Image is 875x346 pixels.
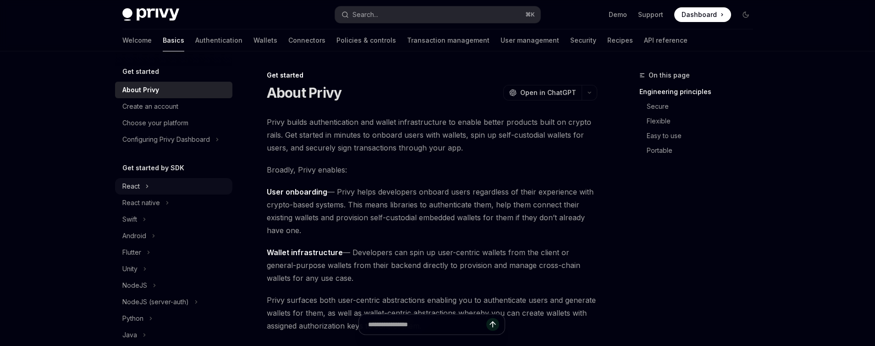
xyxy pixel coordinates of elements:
span: On this page [649,70,690,81]
button: Toggle Configuring Privy Dashboard section [115,131,232,148]
a: Engineering principles [639,84,760,99]
a: Welcome [122,29,152,51]
a: Authentication [195,29,242,51]
span: Dashboard [682,10,717,19]
a: Create an account [115,98,232,115]
div: Unity [122,263,138,274]
a: Connectors [288,29,325,51]
a: Secure [639,99,760,114]
button: Open search [335,6,540,23]
button: Toggle React native section [115,195,232,211]
button: Toggle Unity section [115,261,232,277]
a: API reference [644,29,688,51]
span: Open in ChatGPT [520,88,576,97]
a: User management [501,29,559,51]
a: Demo [609,10,627,19]
a: Transaction management [407,29,490,51]
div: NodeJS (server-auth) [122,296,189,307]
span: — Developers can spin up user-centric wallets from the client or general-purpose wallets from the... [267,246,597,285]
a: Recipes [607,29,633,51]
button: Send message [486,318,499,331]
button: Toggle Python section [115,310,232,327]
button: Toggle dark mode [738,7,753,22]
a: Policies & controls [336,29,396,51]
a: Easy to use [639,128,760,143]
div: Android [122,230,146,241]
a: Wallets [253,29,277,51]
h5: Get started by SDK [122,162,184,173]
h5: Get started [122,66,159,77]
button: Open in ChatGPT [503,85,582,100]
button: Toggle Android section [115,228,232,244]
span: Privy builds authentication and wallet infrastructure to enable better products built on crypto r... [267,116,597,154]
button: Toggle Swift section [115,211,232,228]
button: Toggle React section [115,178,232,195]
span: Broadly, Privy enables: [267,163,597,176]
div: Get started [267,71,597,80]
input: Ask a question... [368,314,486,335]
a: Choose your platform [115,115,232,131]
a: Flexible [639,114,760,128]
div: About Privy [122,84,159,95]
span: Privy surfaces both user-centric abstractions enabling you to authenticate users and generate wal... [267,294,597,332]
a: Portable [639,143,760,158]
div: React [122,181,140,192]
div: React native [122,197,160,208]
button: Toggle Java section [115,327,232,343]
div: Java [122,329,137,340]
img: dark logo [122,8,179,21]
div: Create an account [122,101,178,112]
div: Python [122,313,143,324]
button: Toggle Flutter section [115,244,232,261]
div: Swift [122,214,137,225]
h1: About Privy [267,84,342,101]
div: NodeJS [122,280,147,291]
strong: User onboarding [267,187,327,196]
a: Security [570,29,596,51]
button: Toggle NodeJS (server-auth) section [115,294,232,310]
a: Basics [163,29,184,51]
a: Support [638,10,663,19]
div: Search... [352,9,378,20]
div: Choose your platform [122,117,188,128]
strong: Wallet infrastructure [267,248,343,257]
span: ⌘ K [525,11,535,18]
a: Dashboard [674,7,731,22]
div: Configuring Privy Dashboard [122,134,210,145]
div: Flutter [122,247,141,258]
span: — Privy helps developers onboard users regardless of their experience with crypto-based systems. ... [267,185,597,237]
a: About Privy [115,82,232,98]
button: Toggle NodeJS section [115,277,232,294]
